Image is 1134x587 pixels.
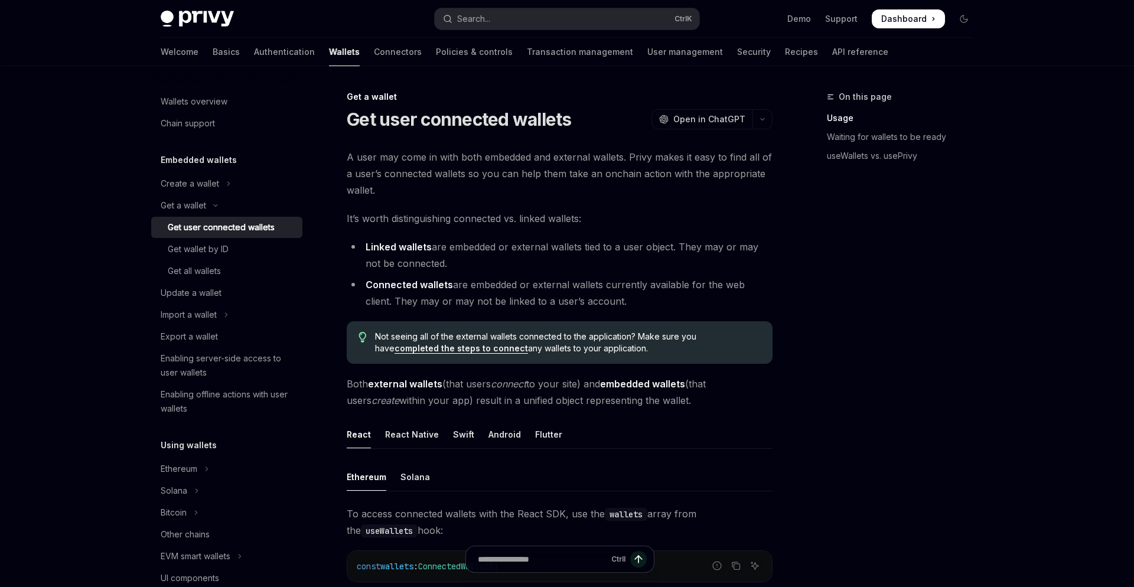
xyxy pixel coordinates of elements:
span: Ctrl K [674,14,692,24]
div: Export a wallet [161,330,218,344]
div: Enabling offline actions with user wallets [161,387,295,416]
div: Get a wallet [161,198,206,213]
a: Welcome [161,38,198,66]
div: Ethereum [347,463,386,491]
button: Send message [630,551,647,568]
a: useWallets vs. usePrivy [827,146,983,165]
div: Get wallet by ID [168,242,229,256]
div: Wallets overview [161,94,227,109]
li: are embedded or external wallets tied to a user object. They may or may not be connected. [347,239,773,272]
h5: Using wallets [161,438,217,452]
a: Usage [827,109,983,128]
a: Basics [213,38,240,66]
a: Enabling offline actions with user wallets [151,384,302,419]
a: Wallets overview [151,91,302,112]
code: wallets [605,508,647,521]
div: Get all wallets [168,264,221,278]
span: Not seeing all of the external wallets connected to the application? Make sure you have any walle... [375,331,761,354]
div: Android [488,420,521,448]
span: A user may come in with both embedded and external wallets. Privy makes it easy to find all of a ... [347,149,773,198]
svg: Tip [359,332,367,343]
div: UI components [161,571,219,585]
a: User management [647,38,723,66]
h5: Embedded wallets [161,153,237,167]
a: Transaction management [527,38,633,66]
div: Import a wallet [161,308,217,322]
strong: external wallets [368,378,442,390]
a: Connectors [374,38,422,66]
span: To access connected wallets with the React SDK, use the array from the hook: [347,506,773,539]
div: Get user connected wallets [168,220,275,234]
span: Open in ChatGPT [673,113,745,125]
div: Bitcoin [161,506,187,520]
div: Get a wallet [347,91,773,103]
div: Enabling server-side access to user wallets [161,351,295,380]
button: Toggle Bitcoin section [151,502,302,523]
a: Update a wallet [151,282,302,304]
button: Toggle Get a wallet section [151,195,302,216]
div: Ethereum [161,462,197,476]
button: Toggle Ethereum section [151,458,302,480]
span: On this page [839,90,892,104]
a: Policies & controls [436,38,513,66]
a: Waiting for wallets to be ready [827,128,983,146]
div: EVM smart wallets [161,549,230,563]
a: Recipes [785,38,818,66]
div: React Native [385,420,439,448]
button: Toggle Solana section [151,480,302,501]
a: Wallets [329,38,360,66]
button: Toggle EVM smart wallets section [151,546,302,567]
div: Solana [400,463,430,491]
a: completed the steps to connect [395,343,528,354]
div: Other chains [161,527,210,542]
em: connect [491,378,526,390]
button: Open search [435,8,699,30]
a: API reference [832,38,888,66]
div: Search... [457,12,490,26]
a: Chain support [151,113,302,134]
div: Update a wallet [161,286,221,300]
a: Authentication [254,38,315,66]
button: Toggle Import a wallet section [151,304,302,325]
a: Support [825,13,858,25]
img: dark logo [161,11,234,27]
li: are embedded or external wallets currently available for the web client. They may or may not be l... [347,276,773,309]
a: Demo [787,13,811,25]
span: Both (that users to your site) and (that users within your app) result in a unified object repres... [347,376,773,409]
div: React [347,420,371,448]
em: create [372,394,399,406]
strong: embedded wallets [600,378,685,390]
a: Get all wallets [151,260,302,282]
span: Dashboard [881,13,927,25]
h1: Get user connected wallets [347,109,572,130]
button: Toggle Create a wallet section [151,173,302,194]
span: It’s worth distinguishing connected vs. linked wallets: [347,210,773,227]
strong: Linked wallets [366,241,432,253]
a: Security [737,38,771,66]
div: Swift [453,420,474,448]
div: Flutter [535,420,562,448]
a: Other chains [151,524,302,545]
input: Ask a question... [478,546,607,572]
a: Dashboard [872,9,945,28]
button: Open in ChatGPT [651,109,752,129]
a: Get user connected wallets [151,217,302,238]
div: Chain support [161,116,215,131]
a: Enabling server-side access to user wallets [151,348,302,383]
div: Create a wallet [161,177,219,191]
strong: Connected wallets [366,279,453,291]
a: Export a wallet [151,326,302,347]
a: Get wallet by ID [151,239,302,260]
code: useWallets [361,524,418,537]
button: Toggle dark mode [954,9,973,28]
div: Solana [161,484,187,498]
